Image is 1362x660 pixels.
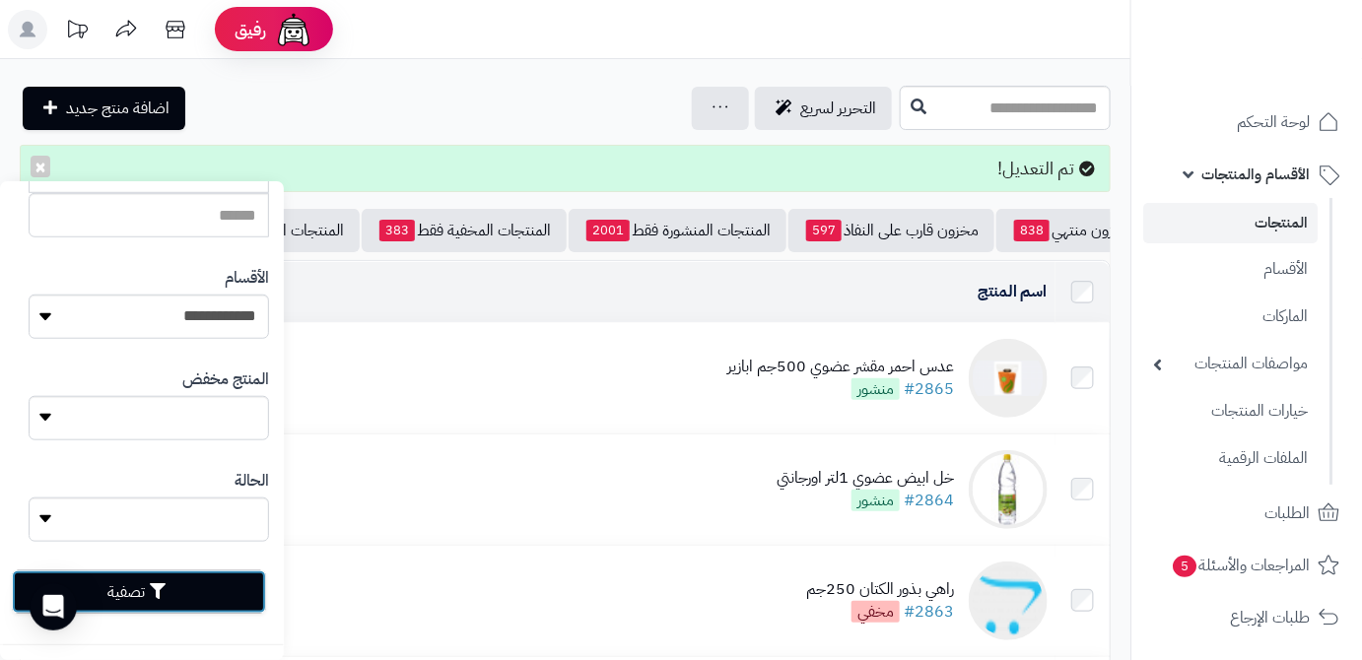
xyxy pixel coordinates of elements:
a: #2863 [904,600,954,624]
div: خل ابيض عضوي 1لتر اورجانتي [777,467,954,490]
a: الملفات الرقمية [1143,437,1318,480]
span: 5 [1173,556,1196,577]
img: logo-2.png [1228,55,1343,97]
label: الحالة [235,470,269,493]
div: راهي بذور الكتان 250جم [806,578,954,601]
a: المنتجات المخفية فقط383 [362,209,567,252]
span: التحرير لسريع [800,97,876,120]
span: 383 [379,220,415,241]
span: رفيق [235,18,266,41]
a: مخزون قارب على النفاذ597 [788,209,994,252]
a: لوحة التحكم [1143,99,1350,146]
a: خيارات المنتجات [1143,390,1318,432]
span: مخفي [851,601,900,623]
a: اسم المنتج [978,280,1048,303]
div: عدس احمر مقشر عضوي 500جم ابازير [727,356,954,378]
a: مواصفات المنتجات [1143,343,1318,385]
a: الماركات [1143,296,1318,338]
span: لوحة التحكم [1237,108,1310,136]
a: اضافة منتج جديد [23,87,185,130]
a: المنتجات المنشورة فقط2001 [569,209,786,252]
button: تصفية [12,570,266,614]
a: مخزون منتهي838 [996,209,1148,252]
a: المنتجات [1143,203,1318,243]
img: راهي بذور الكتان 250جم [969,561,1048,640]
span: اضافة منتج جديد [66,97,170,120]
span: الطلبات [1264,499,1310,527]
div: تم التعديل! [20,145,1111,192]
img: خل ابيض عضوي 1لتر اورجانتي [969,450,1048,529]
a: تحديثات المنصة [52,10,102,54]
span: 838 [1014,220,1050,241]
a: المراجعات والأسئلة5 [1143,542,1350,589]
label: المنتج مخفض [182,368,269,391]
img: ai-face.png [274,10,313,49]
span: منشور [851,490,900,511]
a: طلبات الإرجاع [1143,594,1350,641]
span: الأقسام والمنتجات [1201,161,1310,188]
span: المراجعات والأسئلة [1171,552,1310,579]
img: عدس احمر مقشر عضوي 500جم ابازير [969,339,1048,418]
a: الأقسام [1143,248,1318,291]
span: 597 [806,220,842,241]
a: التحرير لسريع [755,87,892,130]
label: الأقسام [225,267,269,290]
a: #2865 [904,377,954,401]
a: الطلبات [1143,490,1350,537]
div: Open Intercom Messenger [30,583,77,630]
button: × [31,156,50,177]
a: #2864 [904,489,954,512]
span: منشور [851,378,900,400]
span: طلبات الإرجاع [1230,604,1310,631]
span: 2001 [586,220,630,241]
